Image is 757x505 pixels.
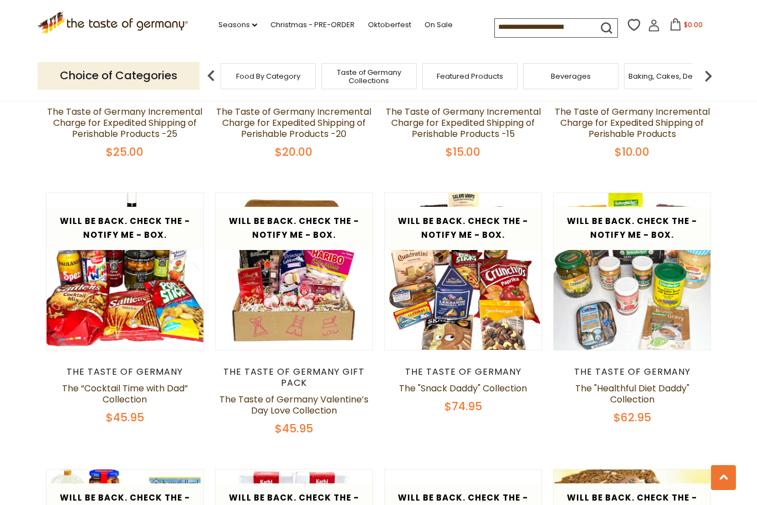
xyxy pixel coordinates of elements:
img: The "Healthful Diet Daddy" Collection [554,193,710,350]
a: The "Healthful Diet Daddy" Collection [575,382,689,406]
a: The Taste of Germany Valentine’s Day Love Collection [219,393,369,417]
span: $0.00 [684,20,703,29]
a: Baking, Cakes, Desserts [628,72,714,80]
a: Taste of Germany Collections [325,68,413,85]
a: Oktoberfest [368,19,411,31]
a: The Taste of Germany Incremental Charge for Expedited Shipping of Perishable Products -25 [47,105,202,140]
a: The Taste of Germany Incremental Charge for Expedited Shipping of Perishable Products -20 [216,105,371,140]
span: $10.00 [615,144,649,160]
a: Christmas - PRE-ORDER [270,19,355,31]
a: Food By Category [236,72,300,80]
div: The Taste of Germany [384,366,542,378]
a: The "Snack Daddy" Collection [399,382,527,395]
img: previous arrow [200,65,222,87]
div: The Taste of Germany Gift Pack [215,366,373,389]
span: $20.00 [275,144,313,160]
a: Seasons [218,19,257,31]
a: Featured Products [437,72,503,80]
div: The Taste of Germany [46,366,204,378]
a: On Sale [424,19,453,31]
img: The Taste of Germany Valentine’s Day Love Collection [216,193,372,350]
span: $62.95 [613,410,651,425]
span: $45.95 [275,421,313,436]
img: The “Cocktail Time with Dad” Collection [47,193,203,350]
button: $0.00 [662,18,709,35]
a: Beverages [551,72,591,80]
p: Choice of Categories [38,62,200,89]
a: The Taste of Germany Incremental Charge for Expedited Shipping of Perishable Products -15 [386,105,541,140]
a: The Taste of Germany Incremental Charge for Expedited Shipping of Perishable Products [555,105,710,140]
span: $45.95 [106,410,144,425]
span: $25.00 [106,144,144,160]
span: $74.95 [444,399,482,414]
span: $15.00 [446,144,480,160]
div: The Taste of Germany [553,366,711,378]
img: next arrow [697,65,719,87]
img: The "Snack Daddy" Collection [385,193,541,350]
a: The “Cocktail Time with Dad” Collection [62,382,188,406]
